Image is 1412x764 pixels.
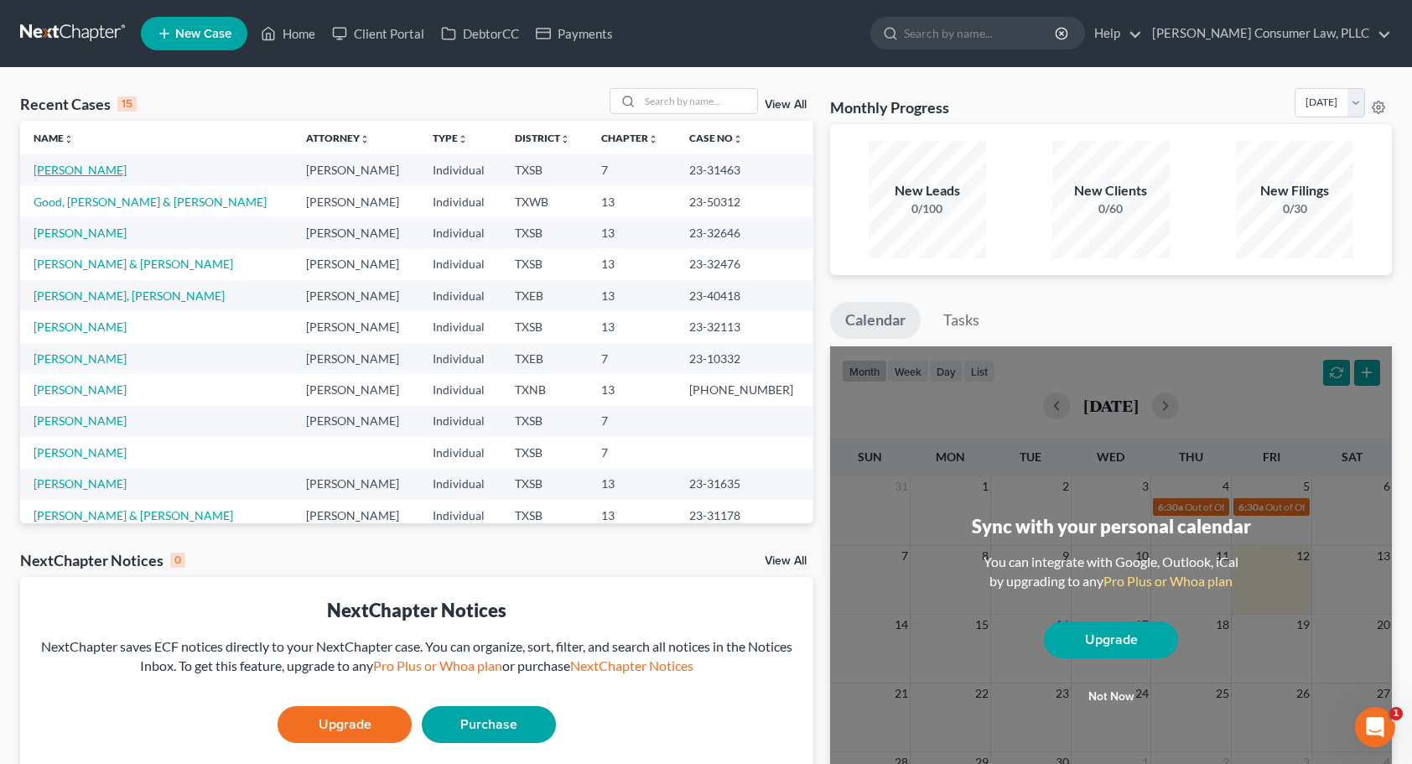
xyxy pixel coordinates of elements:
td: TXSB [501,437,588,468]
td: [PERSON_NAME] [293,406,418,437]
div: 0 [170,553,185,568]
div: New Leads [869,181,986,200]
div: You can integrate with Google, Outlook, iCal by upgrading to any [977,553,1245,591]
td: TXSB [501,154,588,185]
td: 13 [588,186,676,217]
a: Pro Plus or Whoa plan [373,657,502,673]
a: [PERSON_NAME] & [PERSON_NAME] [34,508,233,522]
div: New Filings [1236,181,1353,200]
div: NextChapter Notices [20,550,185,570]
td: 23-40418 [676,280,813,311]
td: TXSB [501,406,588,437]
a: Pro Plus or Whoa plan [1103,573,1233,589]
td: Individual [419,154,502,185]
td: 23-31635 [676,469,813,500]
td: Individual [419,280,502,311]
td: TXSB [501,249,588,280]
td: TXSB [501,469,588,500]
a: [PERSON_NAME] [34,320,127,334]
td: 13 [588,311,676,342]
i: unfold_more [458,134,468,144]
a: DebtorCC [433,18,527,49]
td: 13 [588,280,676,311]
a: View All [765,555,807,567]
a: Typeunfold_more [433,132,468,144]
i: unfold_more [360,134,370,144]
a: [PERSON_NAME] & [PERSON_NAME] [34,257,233,271]
a: Upgrade [1044,621,1178,658]
td: [PERSON_NAME] [293,500,418,531]
td: 7 [588,406,676,437]
div: NextChapter Notices [34,597,800,623]
td: TXSB [501,500,588,531]
td: 7 [588,437,676,468]
div: 15 [117,96,137,112]
td: Individual [419,343,502,374]
div: New Clients [1052,181,1170,200]
a: Purchase [422,706,556,743]
a: Nameunfold_more [34,132,74,144]
td: 23-10332 [676,343,813,374]
td: Individual [419,186,502,217]
iframe: Intercom live chat [1355,707,1395,747]
td: TXSB [501,311,588,342]
td: Individual [419,406,502,437]
a: [PERSON_NAME] [34,413,127,428]
a: [PERSON_NAME] Consumer Law, PLLC [1144,18,1391,49]
td: [PERSON_NAME] [293,217,418,248]
div: 0/60 [1052,200,1170,217]
td: [PERSON_NAME] [293,311,418,342]
a: View All [765,99,807,111]
div: Recent Cases [20,94,137,114]
td: Individual [419,500,502,531]
a: [PERSON_NAME] [34,351,127,366]
a: [PERSON_NAME] [34,382,127,397]
td: Individual [419,249,502,280]
td: 7 [588,343,676,374]
span: New Case [175,28,231,40]
td: 13 [588,249,676,280]
td: 13 [588,469,676,500]
td: [PERSON_NAME] [293,154,418,185]
a: [PERSON_NAME] [34,476,127,491]
a: Payments [527,18,621,49]
td: [PERSON_NAME] [293,280,418,311]
h3: Monthly Progress [830,97,949,117]
a: Help [1086,18,1142,49]
a: Case Nounfold_more [689,132,743,144]
td: Individual [419,374,502,405]
td: 23-31178 [676,500,813,531]
div: 0/100 [869,200,986,217]
td: TXNB [501,374,588,405]
td: [PERSON_NAME] [293,469,418,500]
input: Search by name... [904,18,1057,49]
td: 23-32646 [676,217,813,248]
i: unfold_more [733,134,743,144]
i: unfold_more [64,134,74,144]
i: unfold_more [560,134,570,144]
a: [PERSON_NAME], [PERSON_NAME] [34,288,225,303]
a: [PERSON_NAME] [34,163,127,177]
td: 23-32113 [676,311,813,342]
td: 13 [588,500,676,531]
a: Chapterunfold_more [601,132,658,144]
div: Sync with your personal calendar [972,513,1251,539]
a: Districtunfold_more [515,132,570,144]
td: Individual [419,311,502,342]
button: Not now [1044,680,1178,714]
a: NextChapter Notices [570,657,693,673]
a: [PERSON_NAME] [34,445,127,460]
td: 23-50312 [676,186,813,217]
td: [PERSON_NAME] [293,374,418,405]
div: NextChapter saves ECF notices directly to your NextChapter case. You can organize, sort, filter, ... [34,637,800,676]
td: [PERSON_NAME] [293,186,418,217]
a: Client Portal [324,18,433,49]
a: Tasks [928,302,994,339]
td: 23-31463 [676,154,813,185]
td: TXEB [501,280,588,311]
a: Attorneyunfold_more [306,132,370,144]
td: Individual [419,469,502,500]
td: TXSB [501,217,588,248]
td: [PERSON_NAME] [293,249,418,280]
a: [PERSON_NAME] [34,226,127,240]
